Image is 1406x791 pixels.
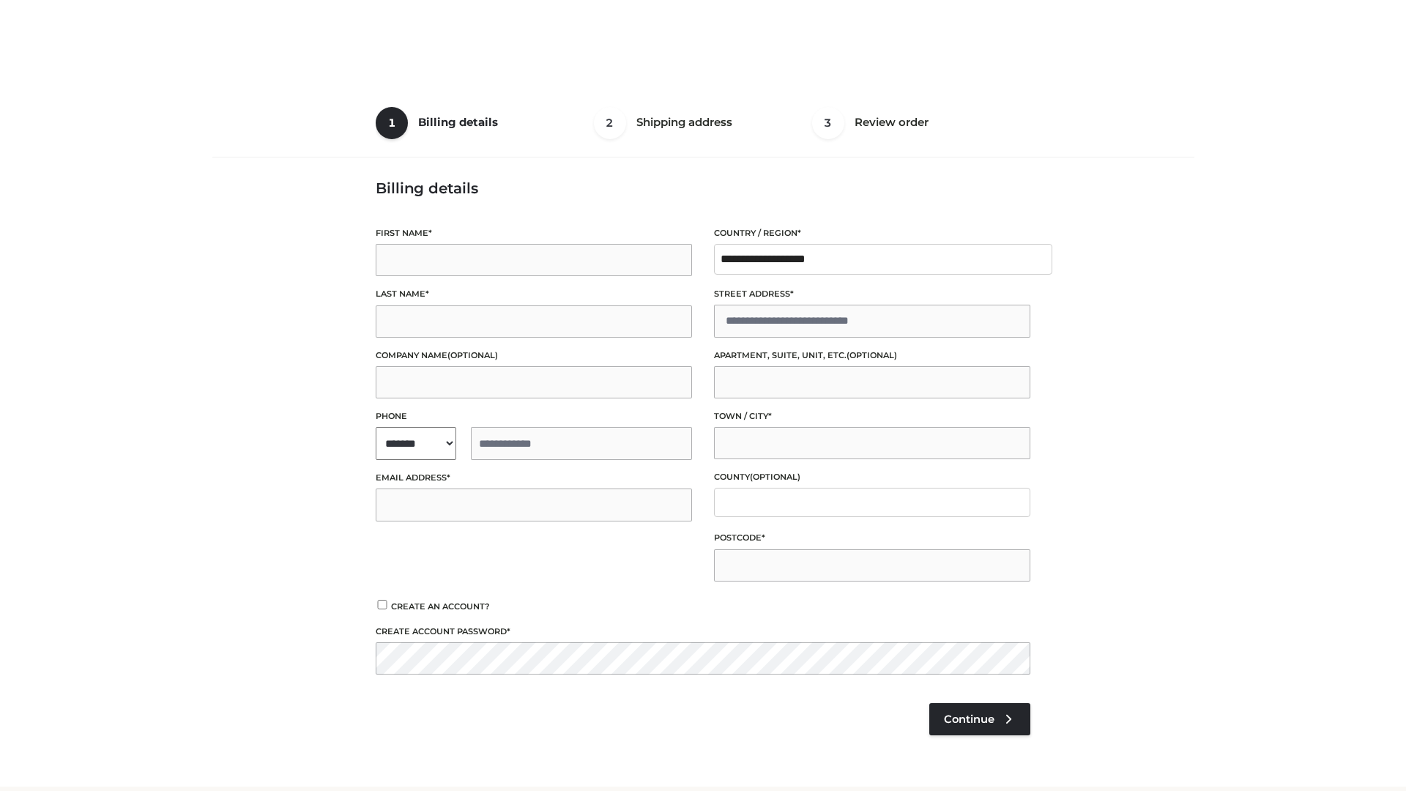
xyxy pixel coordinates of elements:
label: Apartment, suite, unit, etc. [714,349,1030,363]
label: Company name [376,349,692,363]
label: County [714,470,1030,484]
label: Phone [376,409,692,423]
label: Postcode [714,531,1030,545]
label: Email address [376,471,692,485]
input: Create an account? [376,600,389,609]
label: Last name [376,287,692,301]
span: (optional) [847,350,897,360]
span: 2 [594,107,626,139]
label: Country / Region [714,226,1030,240]
span: Shipping address [636,115,732,129]
label: Street address [714,287,1030,301]
span: 3 [812,107,844,139]
span: Billing details [418,115,498,129]
label: First name [376,226,692,240]
span: Create an account? [391,601,490,612]
label: Create account password [376,625,1030,639]
span: (optional) [447,350,498,360]
h3: Billing details [376,179,1030,197]
label: Town / City [714,409,1030,423]
a: Continue [929,703,1030,735]
span: 1 [376,107,408,139]
span: Review order [855,115,929,129]
span: (optional) [750,472,800,482]
span: Continue [944,713,994,726]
